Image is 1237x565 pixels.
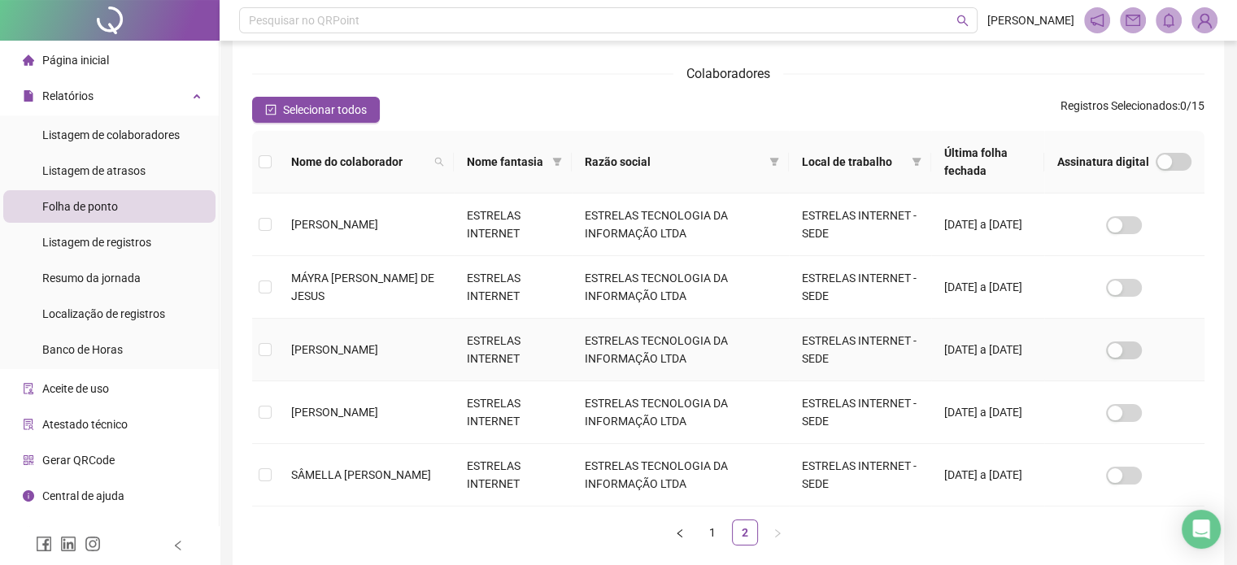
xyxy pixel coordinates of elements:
span: Aceite de uso [42,382,109,395]
span: Nome do colaborador [291,153,428,171]
span: filter [552,157,562,167]
td: ESTRELAS INTERNET [454,193,572,256]
span: linkedin [60,536,76,552]
span: check-square [265,104,277,115]
span: filter [766,150,782,174]
span: Página inicial [42,54,109,67]
a: 2 [733,520,757,545]
span: Relatórios [42,89,94,102]
span: [PERSON_NAME] [291,406,378,419]
span: Registros Selecionados [1061,99,1178,112]
li: 2 [732,519,758,545]
span: search [431,150,447,174]
span: filter [769,157,779,167]
span: [PERSON_NAME] [291,218,378,231]
td: [DATE] a [DATE] [931,319,1044,381]
span: Listagem de atrasos [42,164,146,177]
span: Localização de registros [42,307,165,320]
span: Listagem de registros [42,236,151,249]
span: : 0 / 15 [1061,97,1204,123]
span: right [773,528,782,538]
td: [DATE] a [DATE] [931,381,1044,444]
span: Resumo da jornada [42,272,141,285]
td: ESTRELAS INTERNET - SEDE [789,444,931,506]
span: Assinatura digital [1057,153,1149,171]
span: search [956,15,969,27]
span: info-circle [23,490,34,502]
a: 1 [700,520,725,545]
span: Listagem de colaboradores [42,128,180,141]
span: bell [1161,13,1176,28]
th: Última folha fechada [931,131,1044,193]
span: left [675,528,685,538]
button: left [667,519,693,545]
td: ESTRELAS TECNOLOGIA DA INFORMAÇÃO LTDA [572,381,789,444]
td: ESTRELAS TECNOLOGIA DA INFORMAÇÃO LTDA [572,319,789,381]
span: qrcode [23,454,34,466]
span: SÂMELLA [PERSON_NAME] [291,468,431,481]
span: audit [23,383,34,394]
td: ESTRELAS INTERNET - SEDE [789,381,931,444]
span: [PERSON_NAME] [291,343,378,356]
span: Local de trabalho [802,153,905,171]
span: facebook [36,536,52,552]
span: filter [908,150,925,174]
td: ESTRELAS INTERNET [454,319,572,381]
span: [PERSON_NAME] [987,11,1074,29]
span: search [434,157,444,167]
td: ESTRELAS INTERNET - SEDE [789,319,931,381]
span: Atestado técnico [42,418,128,431]
span: mail [1126,13,1140,28]
td: ESTRELAS TECNOLOGIA DA INFORMAÇÃO LTDA [572,193,789,256]
td: ESTRELAS INTERNET - SEDE [789,193,931,256]
td: ESTRELAS INTERNET - SEDE [789,256,931,319]
li: Próxima página [764,519,791,545]
span: home [23,54,34,66]
span: Banco de Horas [42,343,123,356]
td: [DATE] a [DATE] [931,193,1044,256]
span: Razão social [585,153,763,171]
span: MÁYRA [PERSON_NAME] DE JESUS [291,272,434,302]
td: ESTRELAS INTERNET [454,444,572,506]
span: Gerar QRCode [42,454,115,467]
li: 1 [699,519,725,545]
span: notification [1090,13,1104,28]
td: ESTRELAS TECNOLOGIA DA INFORMAÇÃO LTDA [572,444,789,506]
td: [DATE] a [DATE] [931,444,1044,506]
span: Folha de ponto [42,200,118,213]
span: solution [23,419,34,430]
span: Central de ajuda [42,489,124,502]
span: file [23,90,34,102]
td: ESTRELAS TECNOLOGIA DA INFORMAÇÃO LTDA [572,256,789,319]
td: ESTRELAS INTERNET [454,381,572,444]
span: filter [549,150,565,174]
span: Colaboradores [686,66,770,81]
span: left [172,540,184,551]
button: Selecionar todos [252,97,380,123]
li: Página anterior [667,519,693,545]
span: Clube QR - Beneficios [42,525,149,538]
div: Open Intercom Messenger [1182,510,1221,549]
span: filter [912,157,921,167]
td: ESTRELAS INTERNET [454,256,572,319]
td: [DATE] a [DATE] [931,256,1044,319]
span: instagram [85,536,101,552]
span: Selecionar todos [283,101,367,119]
img: 92311 [1192,8,1217,33]
span: Nome fantasia [467,153,546,171]
button: right [764,519,791,545]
